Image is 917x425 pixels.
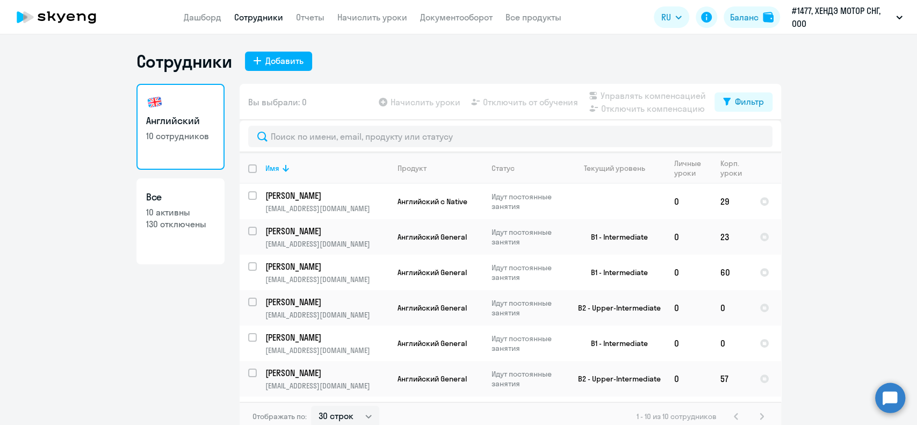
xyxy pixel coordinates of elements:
[265,225,387,237] p: [PERSON_NAME]
[146,130,215,142] p: 10 сотрудников
[574,163,665,173] div: Текущий уровень
[184,12,221,23] a: Дашборд
[566,361,666,397] td: B2 - Upper-Intermediate
[566,255,666,290] td: B1 - Intermediate
[265,190,388,201] a: [PERSON_NAME]
[265,367,387,379] p: [PERSON_NAME]
[398,232,467,242] span: Английский General
[248,126,772,147] input: Поиск по имени, email, продукту или статусу
[265,367,388,379] a: [PERSON_NAME]
[398,268,467,277] span: Английский General
[654,6,689,28] button: RU
[566,290,666,326] td: B2 - Upper-Intermediate
[265,296,387,308] p: [PERSON_NAME]
[492,334,565,353] p: Идут постоянные занятия
[712,219,751,255] td: 23
[296,12,324,23] a: Отчеты
[584,163,645,173] div: Текущий уровень
[265,275,388,284] p: [EMAIL_ADDRESS][DOMAIN_NAME]
[265,296,388,308] a: [PERSON_NAME]
[146,114,215,128] h3: Английский
[714,92,772,112] button: Фильтр
[265,332,387,343] p: [PERSON_NAME]
[234,12,283,23] a: Сотрудники
[398,303,467,313] span: Английский General
[265,204,388,213] p: [EMAIL_ADDRESS][DOMAIN_NAME]
[146,93,163,111] img: english
[248,96,307,109] span: Вы выбрали: 0
[492,263,565,282] p: Идут постоянные занятия
[792,4,892,30] p: #1477, ХЕНДЭ МОТОР СНГ, ООО
[674,159,704,178] div: Личные уроки
[265,345,388,355] p: [EMAIL_ADDRESS][DOMAIN_NAME]
[136,51,232,72] h1: Сотрудники
[492,163,515,173] div: Статус
[265,261,388,272] a: [PERSON_NAME]
[724,6,780,28] button: Балансbalance
[337,12,407,23] a: Начислить уроки
[712,361,751,397] td: 57
[146,206,215,218] p: 10 активны
[566,326,666,361] td: B1 - Intermediate
[666,361,712,397] td: 0
[265,163,279,173] div: Имя
[712,184,751,219] td: 29
[265,381,388,391] p: [EMAIL_ADDRESS][DOMAIN_NAME]
[492,369,565,388] p: Идут постоянные занятия
[265,239,388,249] p: [EMAIL_ADDRESS][DOMAIN_NAME]
[136,178,225,264] a: Все10 активны130 отключены
[712,290,751,326] td: 0
[666,184,712,219] td: 0
[666,326,712,361] td: 0
[492,163,565,173] div: Статус
[674,159,711,178] div: Личные уроки
[666,255,712,290] td: 0
[245,52,312,71] button: Добавить
[566,219,666,255] td: B1 - Intermediate
[720,159,743,178] div: Корп. уроки
[398,197,467,206] span: Английский с Native
[265,54,304,67] div: Добавить
[506,12,561,23] a: Все продукты
[763,12,774,23] img: balance
[398,163,482,173] div: Продукт
[265,163,388,173] div: Имя
[666,290,712,326] td: 0
[492,192,565,211] p: Идут постоянные занятия
[712,255,751,290] td: 60
[265,190,387,201] p: [PERSON_NAME]
[398,163,427,173] div: Продукт
[735,95,764,108] div: Фильтр
[136,84,225,170] a: Английский10 сотрудников
[420,12,493,23] a: Документооборот
[730,11,759,24] div: Баланс
[786,4,908,30] button: #1477, ХЕНДЭ МОТОР СНГ, ООО
[492,227,565,247] p: Идут постоянные занятия
[252,412,307,421] span: Отображать по:
[492,298,565,318] p: Идут постоянные занятия
[712,326,751,361] td: 0
[666,219,712,255] td: 0
[265,225,388,237] a: [PERSON_NAME]
[265,332,388,343] a: [PERSON_NAME]
[637,412,717,421] span: 1 - 10 из 10 сотрудников
[398,374,467,384] span: Английский General
[265,261,387,272] p: [PERSON_NAME]
[720,159,750,178] div: Корп. уроки
[146,218,215,230] p: 130 отключены
[661,11,671,24] span: RU
[146,190,215,204] h3: Все
[265,310,388,320] p: [EMAIL_ADDRESS][DOMAIN_NAME]
[398,338,467,348] span: Английский General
